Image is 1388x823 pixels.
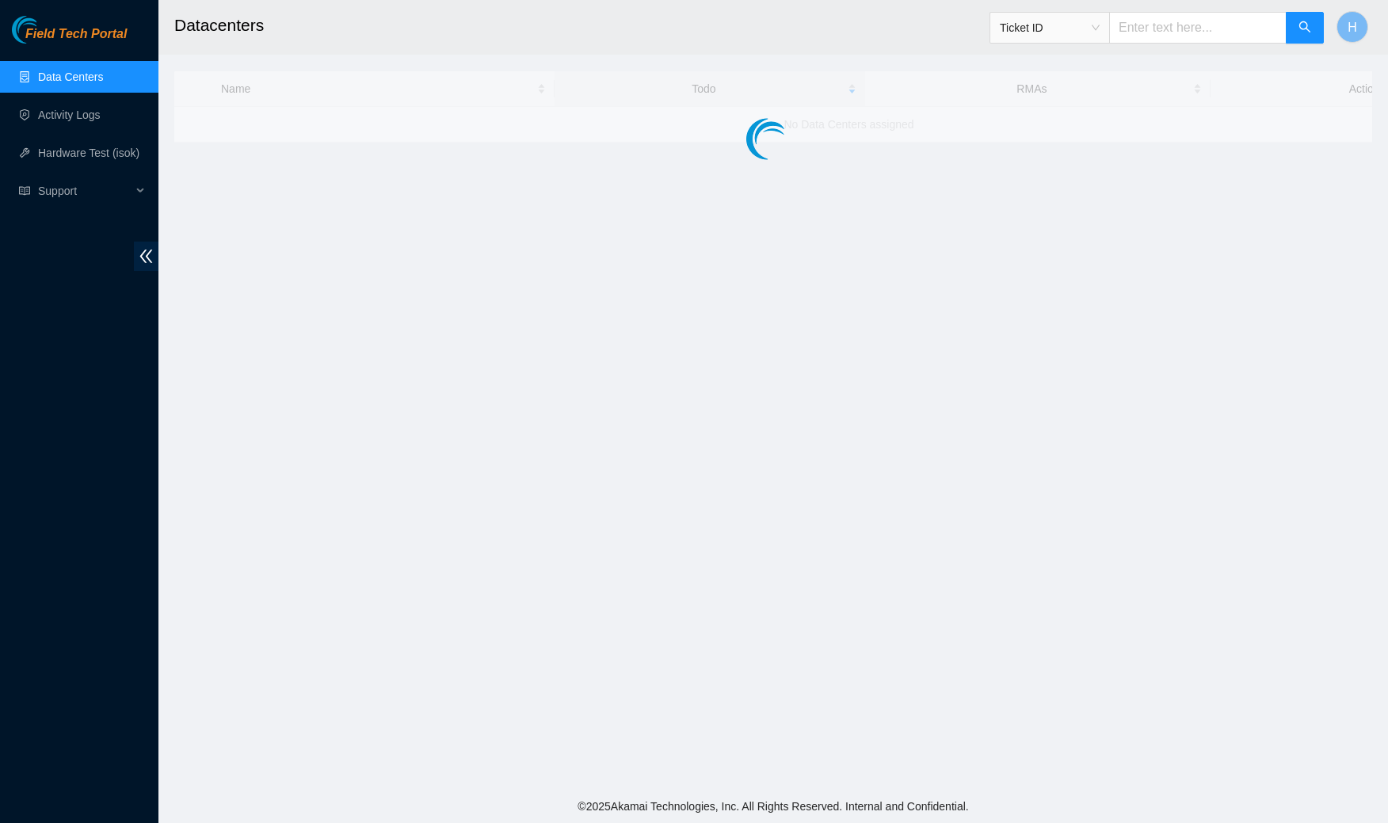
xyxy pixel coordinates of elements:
a: Hardware Test (isok) [38,147,139,159]
a: Akamai TechnologiesField Tech Portal [12,29,127,49]
img: Akamai Technologies [12,16,80,44]
span: search [1298,21,1311,36]
span: read [19,185,30,196]
button: search [1286,12,1324,44]
span: double-left [134,242,158,271]
span: Field Tech Portal [25,27,127,42]
button: H [1337,11,1368,43]
input: Enter text here... [1109,12,1287,44]
span: Ticket ID [1000,16,1100,40]
a: Data Centers [38,70,103,83]
footer: © 2025 Akamai Technologies, Inc. All Rights Reserved. Internal and Confidential. [158,790,1388,823]
span: H [1348,17,1357,37]
span: Support [38,175,132,207]
a: Activity Logs [38,109,101,121]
